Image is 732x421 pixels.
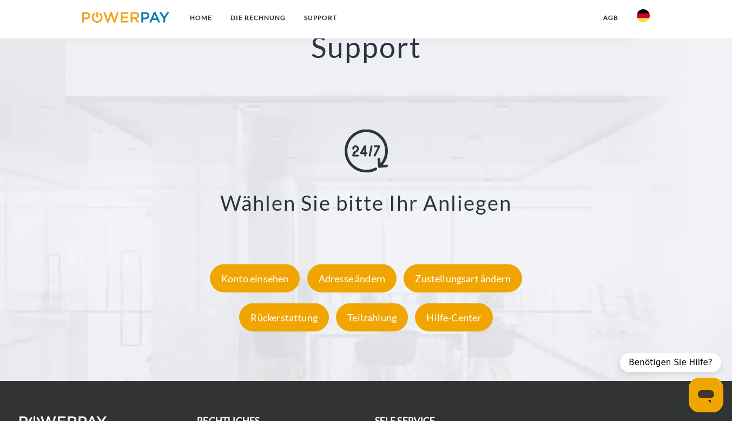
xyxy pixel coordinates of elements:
h2: Support [37,29,696,65]
div: Hilfe-Center [415,303,492,331]
img: de [637,9,650,22]
a: Adresse ändern [305,272,400,284]
a: agb [594,8,628,28]
a: Home [181,8,221,28]
a: Konto einsehen [207,272,303,284]
a: Hilfe-Center [412,311,495,323]
div: Zustellungsart ändern [404,264,522,292]
iframe: Schaltfläche zum Öffnen des Messaging-Fensters; Konversation läuft [689,378,723,412]
img: online-shopping.svg [345,129,388,173]
div: Konto einsehen [210,264,300,292]
div: Rückerstattung [239,303,329,331]
div: Benötigen Sie Hilfe? [620,353,721,372]
img: logo-powerpay.svg [82,12,169,23]
h3: Wählen Sie bitte Ihr Anliegen [50,190,682,216]
a: Teilzahlung [333,311,411,323]
a: DIE RECHNUNG [221,8,295,28]
div: Teilzahlung [336,303,408,331]
a: SUPPORT [295,8,346,28]
a: Zustellungsart ändern [401,272,525,284]
div: Adresse ändern [307,264,397,292]
a: Rückerstattung [236,311,332,323]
